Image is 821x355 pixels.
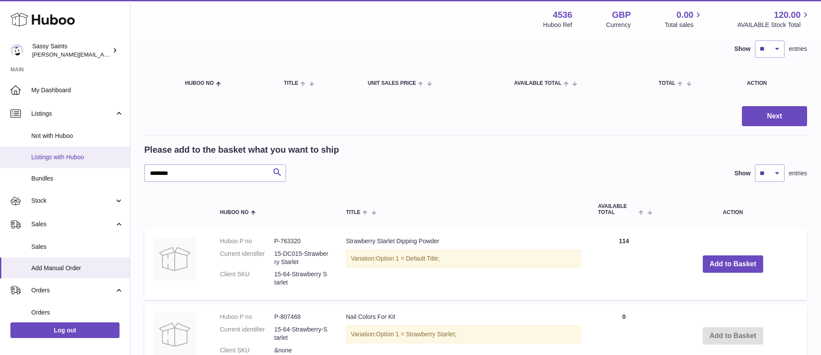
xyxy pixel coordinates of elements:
[31,286,114,295] span: Orders
[185,80,214,86] span: Huboo no
[220,325,274,342] dt: Current identifier
[10,44,23,57] img: ramey@sassysaints.com
[31,308,123,317] span: Orders
[31,243,123,251] span: Sales
[32,51,174,58] span: [PERSON_NAME][EMAIL_ADDRESS][DOMAIN_NAME]
[665,9,703,29] a: 0.00 Total sales
[543,21,572,29] div: Huboo Ref
[31,197,114,205] span: Stock
[31,174,123,183] span: Bundles
[31,153,123,161] span: Listings with Huboo
[665,21,703,29] span: Total sales
[376,255,440,262] span: Option 1 = Default Title;
[274,325,329,342] dd: 15-64-Strawberry-Starlet
[31,132,123,140] span: Not with Huboo
[31,110,114,118] span: Listings
[742,106,807,127] button: Next
[31,86,123,94] span: My Dashboard
[789,169,807,177] span: entries
[553,9,572,21] strong: 4536
[735,169,751,177] label: Show
[735,45,751,53] label: Show
[32,42,110,59] div: Sassy Saints
[144,144,339,156] h2: Please add to the basket what you want to ship
[346,325,581,343] div: Variation:
[31,264,123,272] span: Add Manual Order
[274,270,329,287] dd: 15-64-Strawberry Starlet
[598,204,637,215] span: AVAILABLE Total
[789,45,807,53] span: entries
[274,250,329,266] dd: 15-DC015-Strawberry Starlet
[10,322,120,338] a: Log out
[220,346,274,355] dt: Client SKU
[677,9,694,21] span: 0.00
[274,313,329,321] dd: P-807468
[376,331,456,338] span: Option 1 = Strawberry Starlet;
[220,313,274,321] dt: Huboo P no
[284,80,298,86] span: Title
[774,9,801,21] span: 120.00
[220,237,274,245] dt: Huboo P no
[220,210,249,215] span: Huboo no
[220,270,274,287] dt: Client SKU
[153,237,196,281] img: Strawberry Starlet Dipping Powder
[737,21,811,29] span: AVAILABLE Stock Total
[589,228,659,300] td: 114
[346,210,360,215] span: Title
[514,80,562,86] span: AVAILABLE Total
[368,80,416,86] span: Unit Sales Price
[612,9,631,21] strong: GBP
[274,237,329,245] dd: P-763320
[220,250,274,266] dt: Current identifier
[737,9,811,29] a: 120.00 AVAILABLE Stock Total
[659,195,807,224] th: Action
[606,21,631,29] div: Currency
[274,346,329,355] dd: &none
[346,250,581,268] div: Variation:
[337,228,589,300] td: Strawberry Starlet Dipping Powder
[658,80,675,86] span: Total
[747,80,798,86] div: Action
[31,220,114,228] span: Sales
[703,255,764,273] button: Add to Basket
